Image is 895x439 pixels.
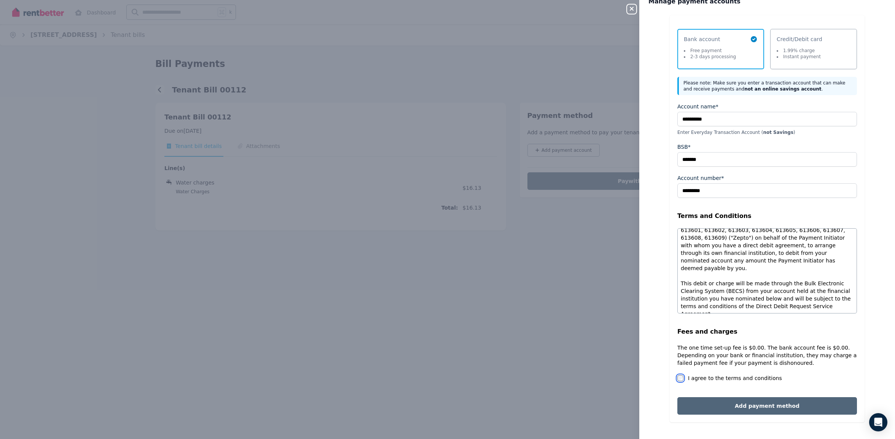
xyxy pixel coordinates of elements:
[688,374,782,382] label: I agree to the terms and conditions
[777,54,821,60] li: Instant payment
[684,48,736,54] li: Free payment
[677,77,857,95] div: Please note: Make sure you enter a transaction account that can make and receive payments and .
[763,130,793,135] b: not Savings
[677,327,857,336] legend: Fees and charges
[681,181,854,386] p: "You request and authorise Zepto Payments Pty Ltd (User ID #454146, 492448, 500298, 507533, 51840...
[677,344,857,367] p: The one time set-up fee is $0.00. The bank account fee is $0.00. Depending on your bank or financ...
[684,54,736,60] li: 2-3 days processing
[684,35,736,43] span: Bank account
[744,86,821,92] b: not an online savings account
[869,413,887,431] div: Open Intercom Messenger
[777,48,821,54] li: 1.99% charge
[677,129,857,135] p: Enter Everyday Transaction Account ( )
[677,103,718,110] label: Account name*
[677,174,724,182] label: Account number*
[777,35,822,43] span: Credit/Debit card
[677,397,857,415] button: Add payment method
[677,212,857,221] legend: Terms and Conditions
